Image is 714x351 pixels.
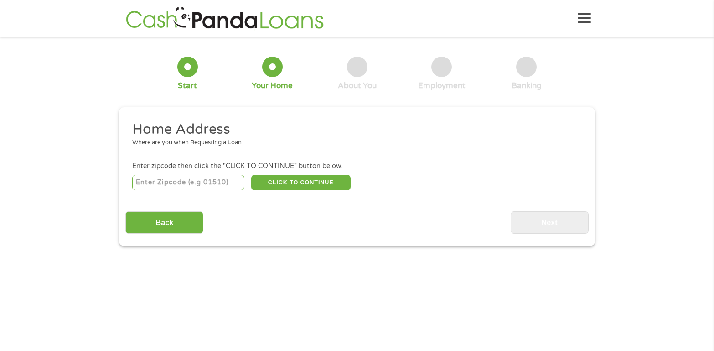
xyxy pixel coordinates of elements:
[338,81,377,91] div: About You
[512,81,542,91] div: Banking
[123,5,326,31] img: GetLoanNow Logo
[178,81,197,91] div: Start
[132,138,575,147] div: Where are you when Requesting a Loan.
[132,120,575,139] h2: Home Address
[132,161,582,171] div: Enter zipcode then click the "CLICK TO CONTINUE" button below.
[511,211,589,234] input: Next
[125,211,203,234] input: Back
[251,175,351,190] button: CLICK TO CONTINUE
[132,175,245,190] input: Enter Zipcode (e.g 01510)
[418,81,466,91] div: Employment
[252,81,293,91] div: Your Home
